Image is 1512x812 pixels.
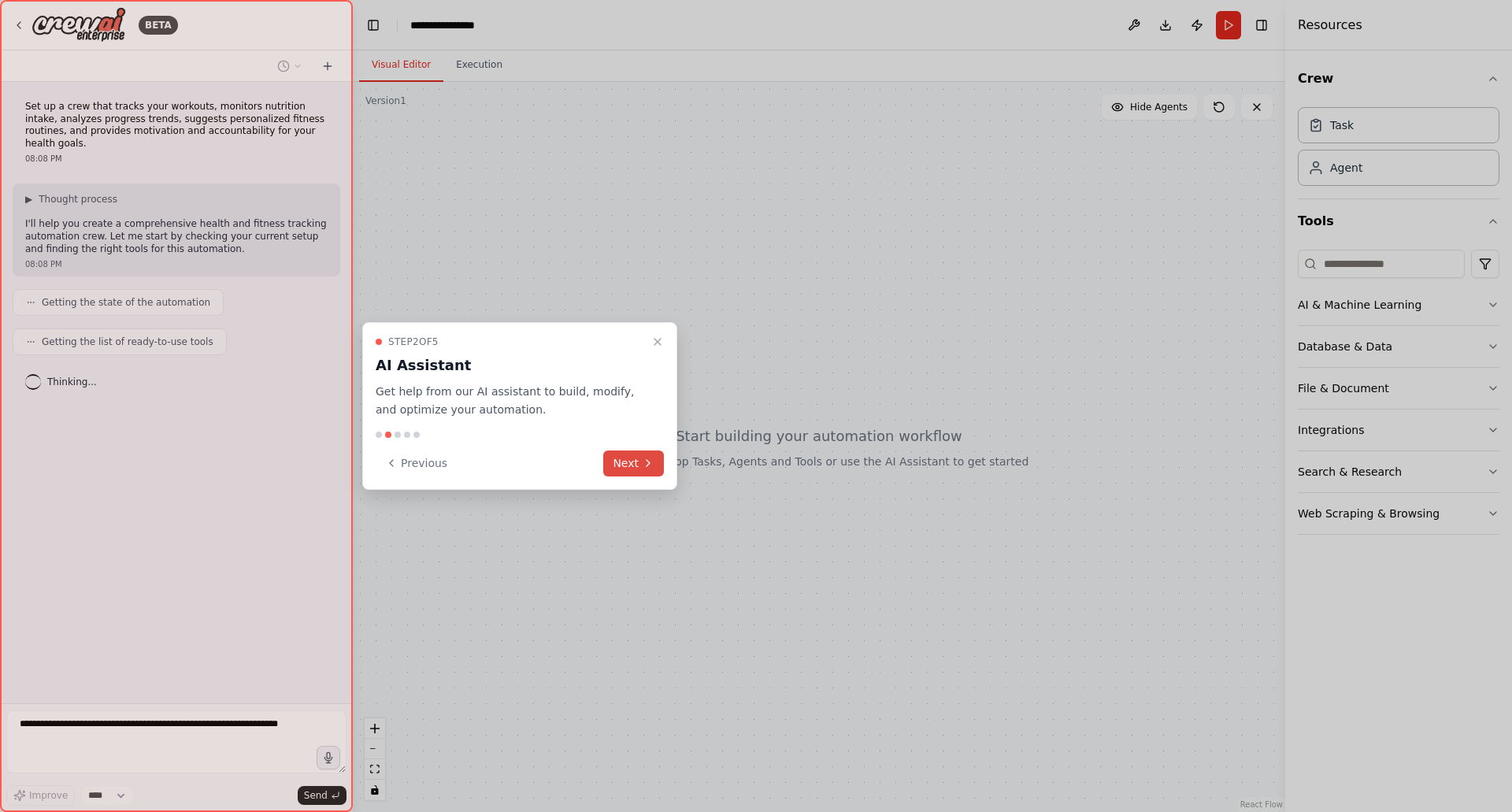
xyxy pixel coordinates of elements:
button: Next [603,450,664,476]
h3: AI Assistant [376,354,645,376]
button: Close walkthrough [648,332,667,351]
button: Hide left sidebar [362,14,384,36]
span: Step 2 of 5 [388,336,439,348]
button: Previous [376,450,457,476]
p: Get help from our AI assistant to build, modify, and optimize your automation. [376,383,645,419]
